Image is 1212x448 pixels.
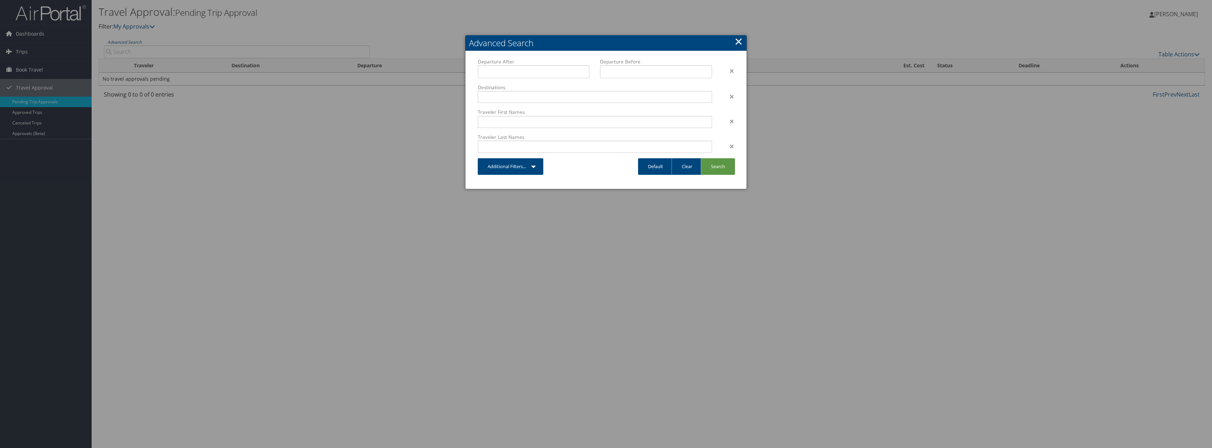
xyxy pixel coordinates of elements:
[478,58,589,65] label: Departure After
[672,158,702,175] a: Clear
[735,34,743,48] a: Close
[638,158,673,175] a: Default
[600,58,712,65] label: Departure Before
[701,158,735,175] a: Search
[717,92,740,101] div: ×
[717,67,740,75] div: ×
[478,109,712,116] label: Traveler First Names
[478,84,712,91] label: Destinations
[478,158,543,175] a: Additional Filters...
[717,117,740,125] div: ×
[478,134,712,141] label: Traveler Last Names
[717,142,740,151] div: ×
[465,35,747,51] h2: Advanced Search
